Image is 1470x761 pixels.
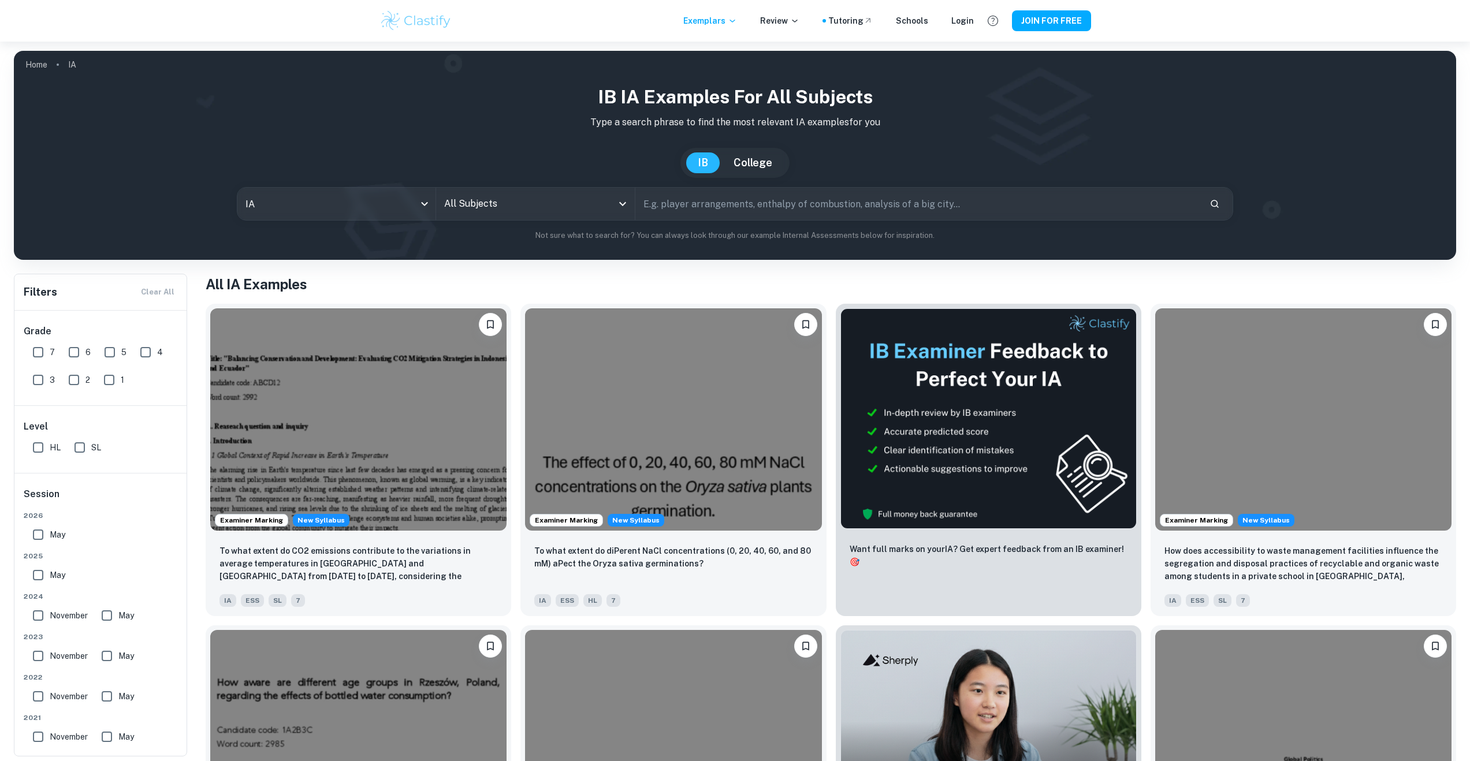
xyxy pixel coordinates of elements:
[24,284,57,300] h6: Filters
[1205,194,1225,214] button: Search
[1236,594,1250,607] span: 7
[1012,10,1091,31] button: JOIN FOR FREE
[24,551,178,561] span: 2025
[24,487,178,510] h6: Session
[608,514,664,527] div: Starting from the May 2026 session, the ESS IA requirements have changed. We created this exempla...
[794,635,817,658] button: Please log in to bookmark exemplars
[50,569,65,581] span: May
[23,230,1447,241] p: Not sure what to search for? You can always look through our example Internal Assessments below f...
[534,594,551,607] span: IA
[291,594,305,607] span: 7
[14,51,1456,260] img: profile cover
[479,635,502,658] button: Please log in to bookmark exemplars
[686,152,720,173] button: IB
[794,313,817,336] button: Please log in to bookmark exemplars
[1164,544,1442,584] p: How does accessibility to waste management facilities influence the segregation and disposal prac...
[50,374,55,386] span: 3
[241,594,264,607] span: ESS
[1214,594,1231,607] span: SL
[50,690,88,703] span: November
[50,730,88,743] span: November
[50,441,61,454] span: HL
[121,374,124,386] span: 1
[24,712,178,723] span: 2021
[85,374,90,386] span: 2
[1155,308,1452,531] img: ESS IA example thumbnail: How does accessibility to waste manageme
[50,609,88,622] span: November
[293,514,349,527] div: Starting from the May 2026 session, the ESS IA requirements have changed. We created this exempla...
[608,514,664,527] span: New Syllabus
[840,308,1137,529] img: Thumbnail
[896,14,928,27] a: Schools
[479,313,502,336] button: Please log in to bookmark exemplars
[635,188,1200,220] input: E.g. player arrangements, enthalpy of combustion, analysis of a big city...
[118,650,134,662] span: May
[1238,514,1294,527] div: Starting from the May 2026 session, the ESS IA requirements have changed. We created this exempla...
[24,591,178,602] span: 2024
[269,594,286,607] span: SL
[293,514,349,527] span: New Syllabus
[534,544,812,570] p: To what extent do diPerent NaCl concentrations (0, 20, 40, 60, and 80 mM) aPect the Oryza sativa ...
[583,594,602,607] span: HL
[1186,594,1209,607] span: ESS
[379,9,453,32] img: Clastify logo
[556,594,579,607] span: ESS
[118,609,134,622] span: May
[206,274,1456,294] h1: All IA Examples
[24,672,178,682] span: 2022
[219,544,497,584] p: To what extent do CO2 emissions contribute to the variations in average temperatures in Indonesia...
[1164,594,1181,607] span: IA
[520,304,826,616] a: Examiner MarkingStarting from the May 2026 session, the ESS IA requirements have changed. We crea...
[615,196,631,212] button: Open
[951,14,974,27] a: Login
[23,115,1447,129] p: Type a search phrase to find the most relevant IA examples for you
[683,14,737,27] p: Exemplars
[836,304,1141,616] a: ThumbnailWant full marks on yourIA? Get expert feedback from an IB examiner!
[850,543,1127,568] p: Want full marks on your IA ? Get expert feedback from an IB examiner!
[85,346,91,359] span: 6
[215,515,288,525] span: Examiner Marking
[1160,515,1233,525] span: Examiner Marking
[24,324,178,338] h6: Grade
[530,515,602,525] span: Examiner Marking
[50,528,65,541] span: May
[24,510,178,521] span: 2026
[760,14,799,27] p: Review
[1238,514,1294,527] span: New Syllabus
[121,346,126,359] span: 5
[25,57,47,73] a: Home
[118,690,134,703] span: May
[1424,313,1447,336] button: Please log in to bookmark exemplars
[606,594,620,607] span: 7
[1151,304,1456,616] a: Examiner MarkingStarting from the May 2026 session, the ESS IA requirements have changed. We crea...
[24,420,178,434] h6: Level
[50,650,88,662] span: November
[24,632,178,642] span: 2023
[23,83,1447,111] h1: IB IA examples for all subjects
[91,441,101,454] span: SL
[850,557,859,566] span: 🎯
[828,14,873,27] a: Tutoring
[206,304,511,616] a: Examiner MarkingStarting from the May 2026 session, the ESS IA requirements have changed. We crea...
[237,188,436,220] div: IA
[210,308,507,531] img: ESS IA example thumbnail: To what extent do CO2 emissions contribu
[50,346,55,359] span: 7
[983,11,1003,31] button: Help and Feedback
[722,152,784,173] button: College
[525,308,821,531] img: ESS IA example thumbnail: To what extent do diPerent NaCl concentr
[68,58,76,71] p: IA
[157,346,163,359] span: 4
[1424,635,1447,658] button: Please log in to bookmark exemplars
[219,594,236,607] span: IA
[118,730,134,743] span: May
